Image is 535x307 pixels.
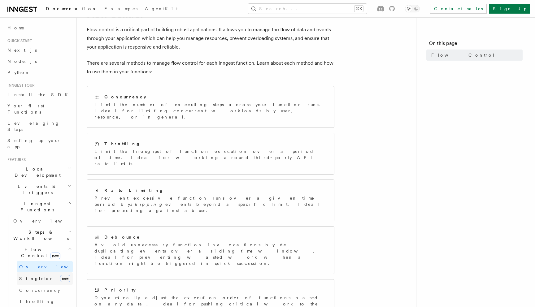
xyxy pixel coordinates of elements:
span: Home [7,25,25,31]
span: Overview [13,218,77,223]
a: Examples [101,2,141,17]
a: Documentation [42,2,101,17]
button: Flow Controlnew [11,244,73,261]
p: Limit the number of executing steps across your function runs. Ideal for limiting concurrent work... [94,102,327,120]
a: Node.js [5,56,73,67]
a: Your first Functions [5,100,73,118]
span: Leveraging Steps [7,121,60,132]
span: Local Development [5,166,67,178]
span: Inngest tour [5,83,35,88]
span: Your first Functions [7,103,44,115]
h4: On this page [429,40,523,50]
a: Throttling [17,296,73,307]
span: Throttling [19,299,55,304]
span: Flow Control [431,52,495,58]
span: Next.js [7,48,37,53]
a: ThrottlingLimit the throughput of function execution over a period of time. Ideal for working aro... [87,133,334,175]
h2: Priority [104,287,136,293]
span: Quick start [5,38,32,43]
span: Documentation [46,6,97,11]
a: AgentKit [141,2,181,17]
a: Next.js [5,45,73,56]
a: Install the SDK [5,89,73,100]
a: Singletonnew [17,272,73,285]
span: Install the SDK [7,92,72,97]
a: Leveraging Steps [5,118,73,135]
h2: Throttling [104,141,141,147]
span: Inngest Functions [5,201,67,213]
span: Steps & Workflows [11,229,69,241]
span: Features [5,157,26,162]
span: Flow Control [11,246,68,259]
span: AgentKit [145,6,178,11]
a: Overview [11,215,73,227]
a: Home [5,22,73,33]
em: skipping [130,202,165,207]
span: new [60,275,70,282]
h2: Debounce [104,234,140,240]
a: Flow Control [429,50,523,61]
button: Local Development [5,163,73,181]
a: Setting up your app [5,135,73,152]
button: Toggle dark mode [405,5,420,12]
span: Events & Triggers [5,183,67,196]
a: Overview [17,261,73,272]
a: Rate LimitingPrevent excessive function runs over a given time period byskippingevents beyond a s... [87,179,334,221]
p: Flow control is a critical part of building robust applications. It allows you to manage the flow... [87,25,334,51]
span: Python [7,70,30,75]
p: There are several methods to manage flow control for each Inngest function. Learn about each meth... [87,59,334,76]
span: Setting up your app [7,138,61,149]
button: Events & Triggers [5,181,73,198]
button: Inngest Functions [5,198,73,215]
span: Singleton [19,276,54,281]
p: Avoid unnecessary function invocations by de-duplicating events over a sliding time window. Ideal... [94,242,327,266]
a: Contact sales [430,4,487,14]
kbd: ⌘K [354,6,363,12]
a: Sign Up [489,4,530,14]
span: new [50,253,60,259]
a: ConcurrencyLimit the number of executing steps across your function runs. Ideal for limiting conc... [87,86,334,128]
span: Examples [104,6,137,11]
button: Steps & Workflows [11,227,73,244]
h2: Rate Limiting [104,187,164,193]
h2: Concurrency [104,94,146,100]
p: Limit the throughput of function execution over a period of time. Ideal for working around third-... [94,148,327,167]
button: Search...⌘K [248,4,367,14]
p: Prevent excessive function runs over a given time period by events beyond a specific limit. Ideal... [94,195,327,214]
span: Node.js [7,59,37,64]
a: DebounceAvoid unnecessary function invocations by de-duplicating events over a sliding time windo... [87,226,334,274]
a: Concurrency [17,285,73,296]
span: Concurrency [19,288,60,293]
a: Python [5,67,73,78]
span: Overview [19,264,83,269]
